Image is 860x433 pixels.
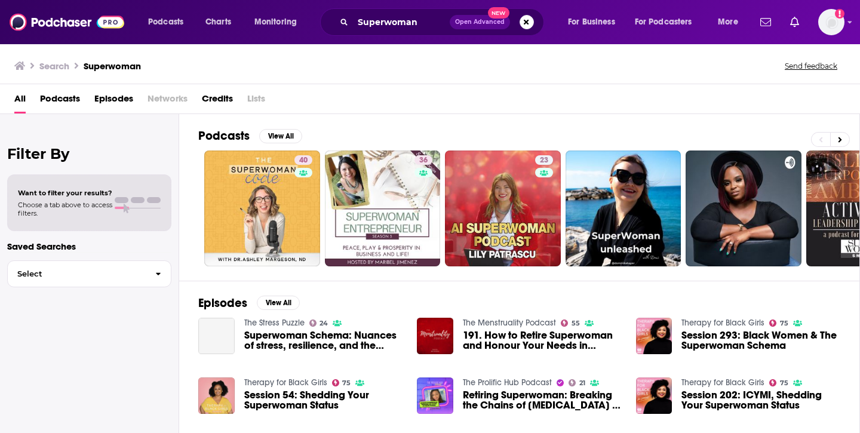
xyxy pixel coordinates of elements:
a: 23 [535,155,553,165]
button: View All [259,129,302,143]
a: Therapy for Black Girls [244,377,327,388]
div: Search podcasts, credits, & more... [331,8,555,36]
a: Charts [198,13,238,32]
a: 75 [769,379,788,386]
span: 75 [780,380,788,386]
span: 75 [780,321,788,326]
img: Session 54: Shedding Your Superwoman Status [198,377,235,414]
span: New [488,7,509,19]
a: The Stress Puzzle [244,318,305,328]
span: Lists [247,89,265,113]
a: 40 [294,155,312,165]
a: Session 293: Black Women & The Superwoman Schema [681,330,840,351]
span: Superwoman Schema: Nuances of stress, resilience, and the superwoman schema framework with [PERSO... [244,330,403,351]
span: Open Advanced [455,19,505,25]
span: 75 [342,380,351,386]
span: Want to filter your results? [18,189,112,197]
a: 21 [569,379,585,386]
span: 36 [419,155,428,167]
span: For Business [568,14,615,30]
a: Superwoman Schema: Nuances of stress, resilience, and the superwoman schema framework with Dr. Ch... [244,330,403,351]
button: Send feedback [781,61,841,71]
a: Therapy for Black Girls [681,377,764,388]
span: Charts [205,14,231,30]
span: Networks [148,89,188,113]
a: Podcasts [40,89,80,113]
span: 40 [299,155,308,167]
a: Show notifications dropdown [755,12,776,32]
a: 75 [332,379,351,386]
img: User Profile [818,9,844,35]
a: Session 202: ICYMI, Shedding Your Superwoman Status [681,390,840,410]
a: The Prolific Hub Podcast [463,377,552,388]
span: 23 [540,155,548,167]
a: Credits [202,89,233,113]
span: Select [8,270,146,278]
img: Session 293: Black Women & The Superwoman Schema [636,318,672,354]
button: open menu [560,13,630,32]
button: open menu [627,13,709,32]
a: Retiring Superwoman: Breaking the Chains of Perfectionism ft. Aseanté Renee [REPLAY] [463,390,622,410]
a: 23 [445,151,561,266]
button: Select [7,260,171,287]
span: 55 [572,321,580,326]
a: Superwoman Schema: Nuances of stress, resilience, and the superwoman schema framework with Dr. Ch... [198,318,235,354]
a: All [14,89,26,113]
span: Choose a tab above to access filters. [18,201,112,217]
a: Episodes [94,89,133,113]
img: Podchaser - Follow, Share and Rate Podcasts [10,11,124,33]
span: Retiring Superwoman: Breaking the Chains of [MEDICAL_DATA] ft. Aseanté [PERSON_NAME] [REPLAY] [463,390,622,410]
img: Session 202: ICYMI, Shedding Your Superwoman Status [636,377,672,414]
a: 24 [309,320,328,327]
a: Show notifications dropdown [785,12,804,32]
span: 21 [579,380,585,386]
span: Logged in as sashagoldin [818,9,844,35]
a: 40 [204,151,320,266]
button: Show profile menu [818,9,844,35]
h2: Episodes [198,296,247,311]
h3: Search [39,60,69,72]
a: 75 [769,320,788,327]
button: open menu [246,13,312,32]
input: Search podcasts, credits, & more... [353,13,450,32]
span: Podcasts [148,14,183,30]
a: 55 [561,320,580,327]
a: EpisodesView All [198,296,300,311]
img: 191. How to Retire Superwoman and Honour Your Needs in Perimenopause (Dr Joanna Martin) [417,318,453,354]
span: 24 [320,321,328,326]
h3: Superwoman [84,60,141,72]
a: 36 [414,155,432,165]
a: Session 54: Shedding Your Superwoman Status [244,390,403,410]
a: PodcastsView All [198,128,302,143]
a: Therapy for Black Girls [681,318,764,328]
span: For Podcasters [635,14,692,30]
h2: Podcasts [198,128,250,143]
a: 191. How to Retire Superwoman and Honour Your Needs in Perimenopause (Dr Joanna Martin) [463,330,622,351]
button: View All [257,296,300,310]
a: The Menstruality Podcast [463,318,556,328]
span: Monitoring [254,14,297,30]
span: 191. How to Retire Superwoman and Honour Your Needs in [MEDICAL_DATA] ([PERSON_NAME]) [463,330,622,351]
button: open menu [709,13,753,32]
button: open menu [140,13,199,32]
span: More [718,14,738,30]
button: Open AdvancedNew [450,15,510,29]
img: Retiring Superwoman: Breaking the Chains of Perfectionism ft. Aseanté Renee [REPLAY] [417,377,453,414]
a: 36 [325,151,441,266]
svg: Add a profile image [835,9,844,19]
p: Saved Searches [7,241,171,252]
h2: Filter By [7,145,171,162]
